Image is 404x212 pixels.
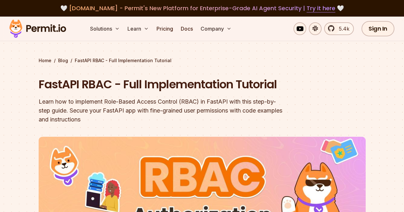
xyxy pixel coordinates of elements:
[39,57,51,64] a: Home
[198,22,234,35] button: Company
[125,22,151,35] button: Learn
[39,57,366,64] div: / /
[69,4,335,12] span: [DOMAIN_NAME] - Permit's New Platform for Enterprise-Grade AI Agent Security |
[39,77,284,92] h1: FastAPI RBAC - Full Implementation Tutorial
[88,22,122,35] button: Solutions
[15,4,389,13] div: 🤍 🤍
[324,22,354,35] a: 5.4k
[58,57,68,64] a: Blog
[154,22,176,35] a: Pricing
[362,21,394,36] a: Sign In
[6,18,69,40] img: Permit logo
[178,22,195,35] a: Docs
[335,25,349,33] span: 5.4k
[307,4,335,12] a: Try it here
[39,97,284,124] div: Learn how to implement Role-Based Access Control (RBAC) in FastAPI with this step-by-step guide. ...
